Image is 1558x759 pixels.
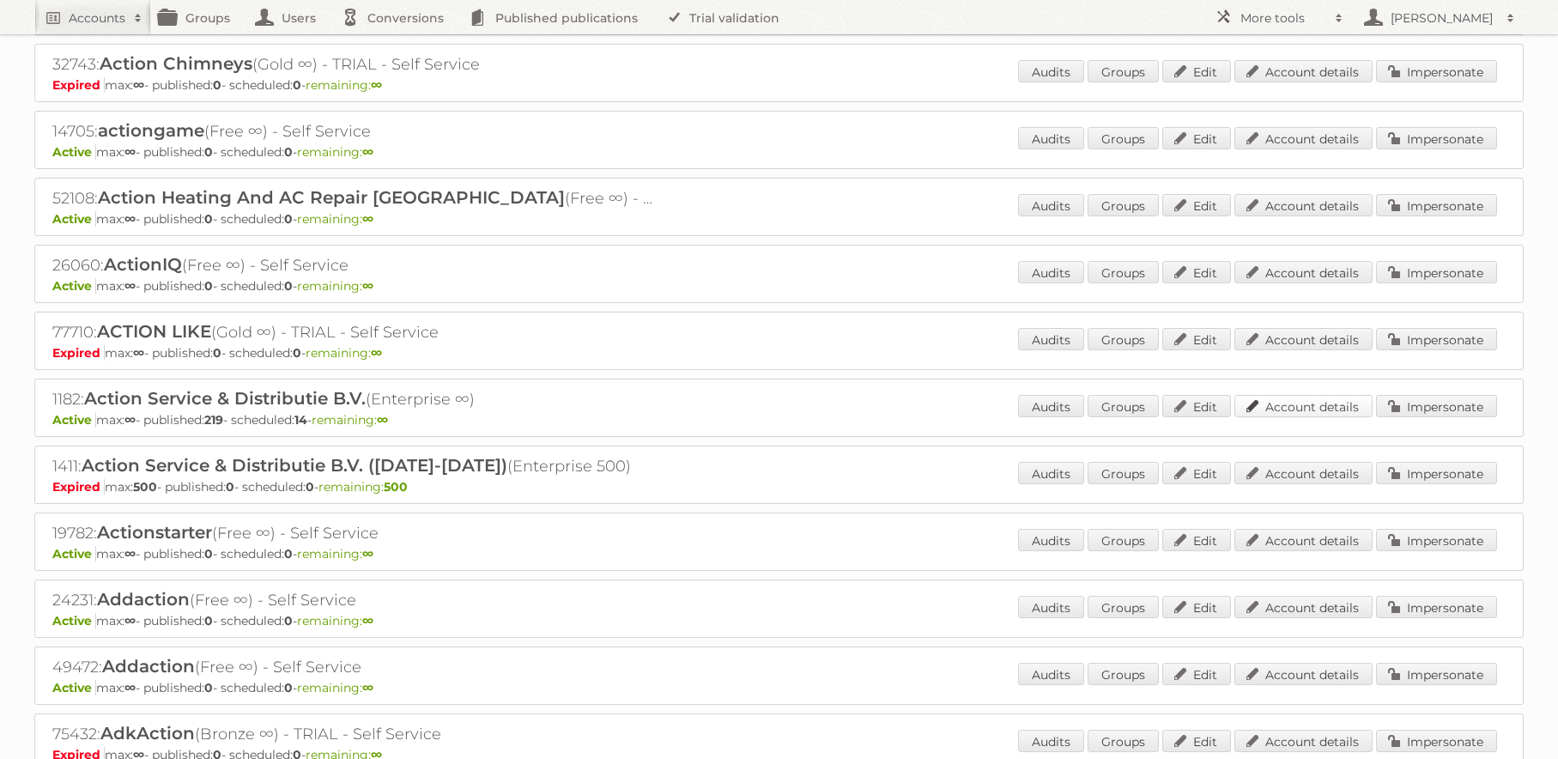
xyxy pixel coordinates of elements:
a: Impersonate [1376,730,1497,752]
strong: 0 [204,680,213,695]
span: Expired [52,479,105,495]
a: Audits [1018,730,1084,752]
h2: 14705: (Free ∞) - Self Service [52,120,653,143]
h2: 24231: (Free ∞) - Self Service [52,589,653,611]
a: Audits [1018,462,1084,484]
p: max: - published: - scheduled: - [52,144,1506,160]
strong: 0 [213,345,221,361]
strong: 14 [294,412,307,428]
a: Impersonate [1376,663,1497,685]
p: max: - published: - scheduled: - [52,345,1506,361]
strong: 0 [284,211,293,227]
a: Account details [1234,730,1373,752]
a: Impersonate [1376,60,1497,82]
span: Active [52,144,96,160]
strong: 219 [204,412,223,428]
strong: ∞ [362,613,373,628]
strong: ∞ [362,144,373,160]
a: Impersonate [1376,194,1497,216]
a: Account details [1234,60,1373,82]
a: Account details [1234,596,1373,618]
span: Action Chimneys [100,53,252,74]
a: Edit [1162,663,1231,685]
a: Account details [1234,261,1373,283]
span: AdkAction [100,723,195,744]
span: Addaction [102,656,195,677]
span: remaining: [306,77,382,93]
a: Groups [1088,663,1159,685]
h2: 52108: (Free ∞) - Self Service [52,187,653,209]
a: Account details [1234,328,1373,350]
span: remaining: [297,613,373,628]
h2: [PERSON_NAME] [1386,9,1498,27]
span: remaining: [297,546,373,562]
a: Groups [1088,596,1159,618]
h2: 49472: (Free ∞) - Self Service [52,656,653,678]
span: remaining: [297,144,373,160]
strong: ∞ [133,77,144,93]
strong: 0 [204,613,213,628]
span: Action Service & Distributie B.V. ([DATE]-[DATE]) [82,455,507,476]
strong: 500 [384,479,408,495]
span: remaining: [318,479,408,495]
strong: ∞ [124,613,136,628]
h2: 26060: (Free ∞) - Self Service [52,254,653,276]
strong: ∞ [124,680,136,695]
a: Edit [1162,127,1231,149]
strong: 0 [284,546,293,562]
a: Account details [1234,194,1373,216]
strong: 0 [284,278,293,294]
a: Account details [1234,395,1373,417]
a: Groups [1088,194,1159,216]
p: max: - published: - scheduled: - [52,211,1506,227]
a: Audits [1018,596,1084,618]
span: remaining: [297,278,373,294]
p: max: - published: - scheduled: - [52,613,1506,628]
strong: ∞ [124,412,136,428]
strong: ∞ [377,412,388,428]
p: max: - published: - scheduled: - [52,77,1506,93]
strong: ∞ [362,680,373,695]
span: remaining: [306,345,382,361]
strong: 0 [226,479,234,495]
h2: More tools [1240,9,1326,27]
span: ACTION LIKE [97,321,211,342]
span: Active [52,278,96,294]
h2: 32743: (Gold ∞) - TRIAL - Self Service [52,53,653,76]
a: Account details [1234,462,1373,484]
span: Expired [52,345,105,361]
a: Edit [1162,194,1231,216]
span: Addaction [97,589,190,610]
h2: 1182: (Enterprise ∞) [52,388,653,410]
strong: ∞ [124,546,136,562]
strong: ∞ [362,278,373,294]
span: Active [52,613,96,628]
span: Active [52,412,96,428]
a: Account details [1234,529,1373,551]
strong: ∞ [362,211,373,227]
p: max: - published: - scheduled: - [52,479,1506,495]
strong: 0 [284,144,293,160]
strong: ∞ [124,278,136,294]
span: Active [52,546,96,562]
span: Actionstarter [97,522,212,543]
strong: 0 [293,77,301,93]
span: actiongame [98,120,204,141]
strong: ∞ [124,144,136,160]
strong: ∞ [371,77,382,93]
p: max: - published: - scheduled: - [52,680,1506,695]
strong: 0 [284,613,293,628]
a: Account details [1234,663,1373,685]
a: Groups [1088,60,1159,82]
strong: 0 [213,77,221,93]
a: Impersonate [1376,462,1497,484]
a: Audits [1018,261,1084,283]
strong: ∞ [362,546,373,562]
a: Groups [1088,730,1159,752]
a: Audits [1018,663,1084,685]
h2: 1411: (Enterprise 500) [52,455,653,477]
a: Edit [1162,529,1231,551]
strong: 0 [293,345,301,361]
a: Edit [1162,395,1231,417]
strong: 0 [204,546,213,562]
